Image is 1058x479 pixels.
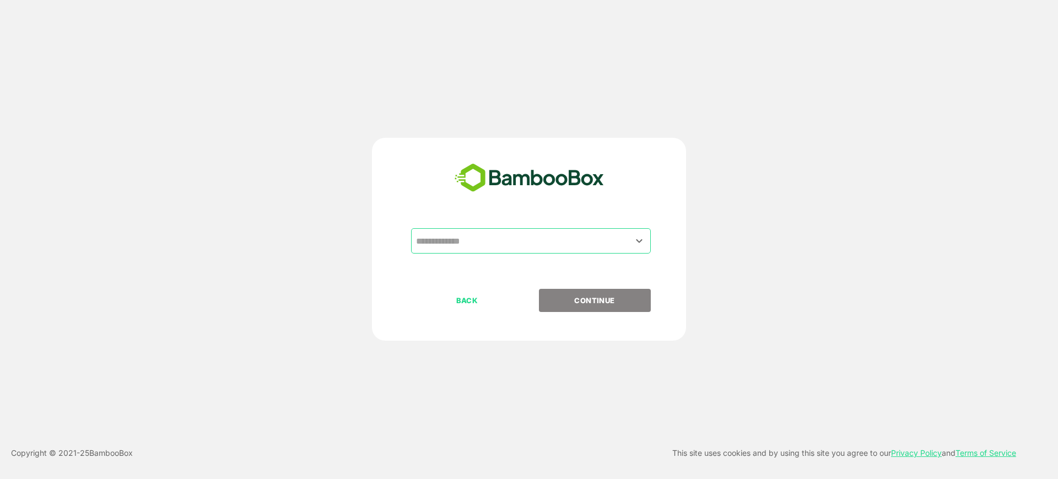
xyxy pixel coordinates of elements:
a: Terms of Service [956,448,1016,458]
p: This site uses cookies and by using this site you agree to our and [672,446,1016,460]
img: bamboobox [449,160,610,196]
button: Open [632,233,647,248]
p: BACK [412,294,522,306]
a: Privacy Policy [891,448,942,458]
p: Copyright © 2021- 25 BambooBox [11,446,133,460]
p: CONTINUE [539,294,650,306]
